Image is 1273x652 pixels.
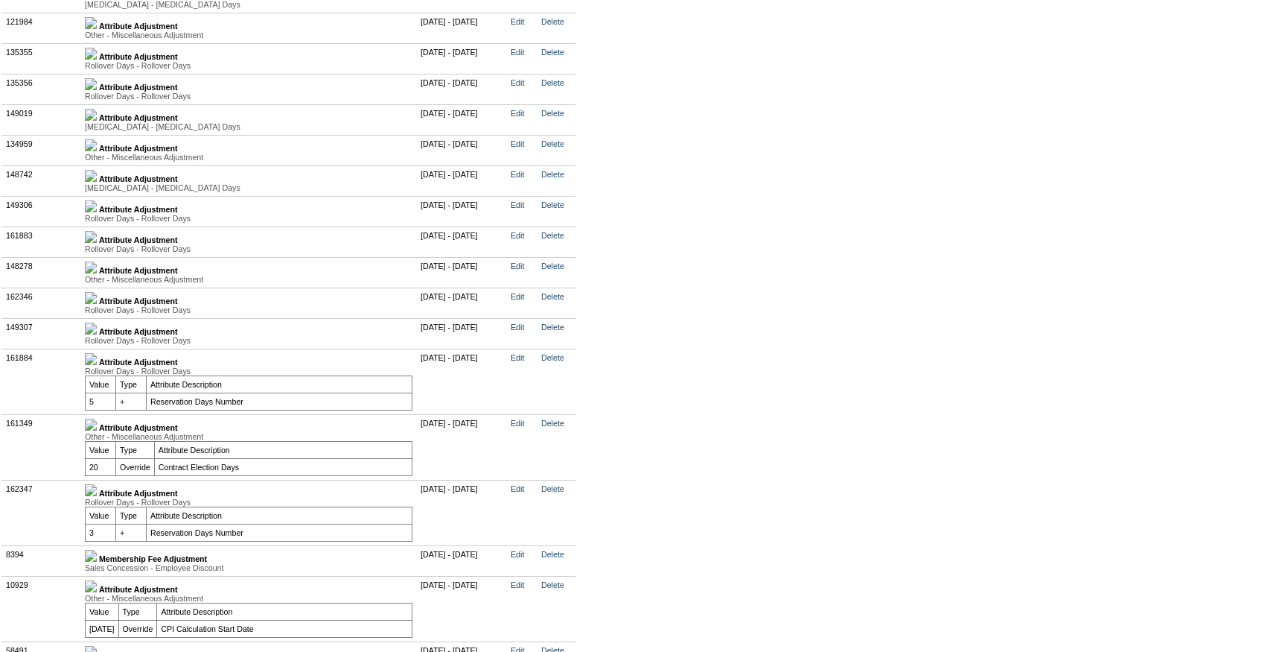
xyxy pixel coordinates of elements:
a: Edit [511,17,524,26]
div: Other - Miscellaneous Adjustment [85,31,412,39]
td: [DATE] - [DATE] [417,43,507,74]
a: Edit [511,200,524,209]
td: Type [115,376,146,393]
a: Delete [541,323,564,332]
td: 162346 [2,288,81,318]
td: [DATE] - [DATE] [417,227,507,257]
img: b_plus.gif [85,262,97,273]
a: Delete [541,48,564,57]
a: Edit [511,78,524,87]
a: Delete [541,17,564,26]
td: 162347 [2,480,81,545]
a: Edit [511,550,524,559]
td: [DATE] - [DATE] [417,576,507,642]
a: Edit [511,109,524,118]
img: b_minus.gif [85,353,97,365]
div: Sales Concession - Employee Discount [85,563,412,572]
td: Contract Election Days [154,458,412,475]
b: Attribute Adjustment [99,205,178,214]
td: [DATE] - [DATE] [417,165,507,196]
td: [DATE] - [DATE] [417,414,507,480]
img: b_plus.gif [85,170,97,182]
td: Attribute Description [146,507,412,524]
img: b_plus.gif [85,292,97,304]
td: [DATE] - [DATE] [417,196,507,227]
td: 135356 [2,74,81,104]
td: + [115,524,146,541]
a: Delete [541,550,564,559]
div: Other - Miscellaneous Adjustment [85,153,412,162]
img: b_plus.gif [85,139,97,151]
div: [MEDICAL_DATA] - [MEDICAL_DATA] Days [85,183,412,192]
a: Edit [511,48,524,57]
img: b_minus.gif [85,484,97,496]
div: Rollover Days - Rollover Days [85,92,412,101]
a: Delete [541,231,564,240]
a: Delete [541,139,564,148]
div: Other - Miscellaneous Adjustment [85,275,412,284]
a: Delete [541,580,564,589]
img: b_plus.gif [85,231,97,243]
div: Other - Miscellaneous Adjustment [85,594,412,603]
td: 121984 [2,13,81,43]
div: [MEDICAL_DATA] - [MEDICAL_DATA] Days [85,122,412,131]
td: 20 [85,458,115,475]
div: Rollover Days - Rollover Days [85,336,412,345]
a: Delete [541,353,564,362]
td: [DATE] - [DATE] [417,480,507,545]
td: Type [118,603,157,620]
td: Reservation Days Number [146,524,412,541]
b: Attribute Adjustment [99,489,178,498]
a: Edit [511,139,524,148]
a: Delete [541,484,564,493]
div: Rollover Days - Rollover Days [85,306,412,314]
a: Edit [511,231,524,240]
td: 148278 [2,257,81,288]
img: b_plus.gif [85,17,97,29]
td: [DATE] - [DATE] [417,318,507,349]
div: Rollover Days - Rollover Days [85,61,412,70]
a: Edit [511,484,524,493]
td: 148742 [2,165,81,196]
td: [DATE] - [DATE] [417,349,507,414]
div: Rollover Days - Rollover Days [85,367,412,376]
img: b_minus.gif [85,419,97,431]
td: [DATE] - [DATE] [417,104,507,135]
td: Value [85,507,115,524]
td: + [115,393,146,410]
a: Edit [511,353,524,362]
b: Attribute Adjustment [99,585,178,594]
b: Attribute Adjustment [99,113,178,122]
div: Other - Miscellaneous Adjustment [85,432,412,441]
td: Override [118,620,157,637]
img: b_plus.gif [85,48,97,60]
td: 10929 [2,576,81,642]
b: Attribute Adjustment [99,235,178,244]
a: Delete [541,262,564,270]
td: Attribute Description [154,441,412,458]
img: b_plus.gif [85,323,97,335]
a: Delete [541,200,564,209]
b: Attribute Adjustment [99,22,178,31]
td: 149306 [2,196,81,227]
b: Attribute Adjustment [99,52,178,61]
a: Edit [511,323,524,332]
td: Override [115,458,154,475]
td: 149307 [2,318,81,349]
a: Edit [511,419,524,428]
a: Edit [511,170,524,179]
b: Attribute Adjustment [99,327,178,336]
a: Delete [541,170,564,179]
td: [DATE] - [DATE] [417,13,507,43]
img: b_plus.gif [85,200,97,212]
td: 134959 [2,135,81,165]
td: [DATE] - [DATE] [417,74,507,104]
div: Rollover Days - Rollover Days [85,498,412,507]
b: Attribute Adjustment [99,144,178,153]
a: Delete [541,419,564,428]
td: [DATE] - [DATE] [417,288,507,318]
td: 135355 [2,43,81,74]
td: [DATE] - [DATE] [417,135,507,165]
td: Attribute Description [157,603,412,620]
a: Delete [541,292,564,301]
